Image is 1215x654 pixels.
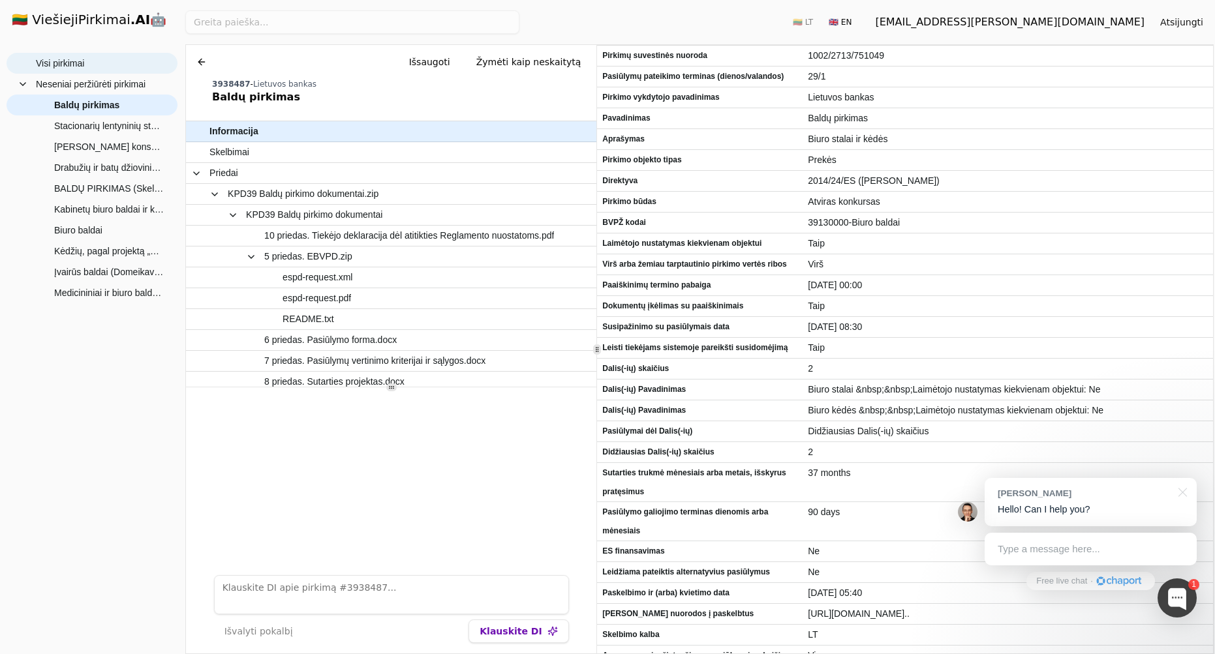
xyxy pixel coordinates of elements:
[602,584,797,602] span: Paskelbimo ir (arba) kvietimo data
[808,192,1208,211] span: Atviras konkursas
[602,67,797,86] span: Pasiūlymų pateikimo terminas (dienos/valandos)
[131,12,151,27] strong: .AI
[283,310,334,329] span: README.txt
[209,122,258,141] span: Informacija
[808,46,1208,65] span: 1002/2713/751049
[602,109,797,128] span: Pavadinimas
[602,443,797,462] span: Didžiausias Dalis(-ių) skaičius
[264,351,485,370] span: 7 priedas. Pasiūlymų vertinimo kriterijai ir sąlygos.docx
[602,542,797,561] span: ES finansavimas
[808,401,1208,420] span: Biuro kėdės &nbsp;&nbsp;Laimėtojo nustatymas kiekvienam objektui: Ne
[466,50,592,74] button: Žymėti kaip neskaitytą
[1090,575,1093,587] div: ·
[602,359,797,378] span: Dalis(-ių) skaičius
[602,46,797,65] span: Pirkimų suvestinės nuoroda
[36,74,146,94] span: Neseniai peržiūrėti pirkimai
[808,171,1208,190] span: 2014/24/ES ([PERSON_NAME])
[808,464,1208,483] span: 37 months
[602,276,797,295] span: Paaiškinimų termino pabaiga
[602,130,797,149] span: Aprašymas
[1026,572,1154,590] a: Free live chat·
[54,262,164,282] span: Įvairūs baldai (Domeikavos m-la)
[209,164,238,183] span: Priedai
[808,255,1208,274] span: Virš
[54,241,164,261] span: Kėdžių, pagal projektą „Tūkstantmečio mokyklos II“, pirkimas
[602,318,797,336] span: Susipažinimo su pasiūlymais data
[283,268,352,287] span: espd-request.xml
[808,380,1208,399] span: Biuro stalai &nbsp;&nbsp;Laimėtojo nustatymas kiekvienam objektui: Ne
[209,143,249,162] span: Skelbimai
[602,464,797,501] span: Sutarties trukmė mėnesiais arba metais, išskyrus pratęsimus
[998,487,1171,499] div: [PERSON_NAME]
[602,338,797,357] span: Leisti tiekėjams sistemoje pareikšti susidomėjimą
[808,563,1208,582] span: Ne
[399,50,461,74] button: Išsaugoti
[875,14,1145,30] div: [EMAIL_ADDRESS][PERSON_NAME][DOMAIN_NAME]
[602,422,797,441] span: Pasiūlymai dėl Dalis(-ių)
[264,226,554,245] span: 10 priedas. Tiekėjo deklaracija dėl atitikties Reglamento nuostatoms.pdf
[1188,579,1199,590] div: 1
[821,12,859,33] button: 🇬🇧 EN
[253,80,316,89] span: Lietuvos bankas
[808,584,1208,602] span: [DATE] 05:40
[602,563,797,582] span: Leidžiama pateiktis alternatyvius pasiūlymus
[228,185,378,203] span: KPD39 Baldų pirkimo dokumentai.zip
[1150,10,1214,34] button: Atsijungti
[1036,575,1087,587] span: Free live chat
[808,503,1208,522] span: 90 days
[264,331,397,349] span: 6 priedas. Pasiūlymo forma.docx
[808,276,1208,295] span: [DATE] 00:00
[283,289,351,308] span: espd-request.pdf
[808,338,1208,357] span: Taip
[212,89,591,105] div: Baldų pirkimas
[985,533,1197,565] div: Type a message here...
[54,137,164,156] span: [PERSON_NAME] konsultacija dėl baldų pirkimo
[602,213,797,232] span: BVPŽ kodai
[602,604,797,642] span: [PERSON_NAME] nuorodos į paskelbtus pranešimus
[998,503,1184,516] p: Hello! Can I help you?
[469,619,568,643] button: Klauskite DI
[808,625,1208,644] span: LT
[602,380,797,399] span: Dalis(-ių) Pavadinimas
[54,158,164,177] span: Drabužių ir batų džiovinimo spintos
[264,247,352,266] span: 5 priedas. EBVPD.zip
[602,88,797,107] span: Pirkimo vykdytojo pavadinimas
[602,192,797,211] span: Pirkimo būdas
[808,234,1208,253] span: Taip
[808,88,1208,107] span: Lietuvos bankas
[36,53,84,73] span: Visi pirkimai
[808,604,1208,623] span: [URL][DOMAIN_NAME]..
[808,297,1208,316] span: Taip
[185,10,519,34] input: Greita paieška...
[808,213,1208,232] span: 39130000-Biuro baldai
[808,443,1208,462] span: 2
[808,109,1208,128] span: Baldų pirkimas
[602,401,797,420] span: Dalis(-ių) Pavadinimas
[54,179,164,198] span: BALDŲ PIRKIMAS (Skelbiama apklausa)
[808,542,1208,561] span: Ne
[54,220,102,240] span: Biuro baldai
[808,151,1208,170] span: Prekės
[602,171,797,190] span: Direktyva
[602,234,797,253] span: Laimėtojo nustatymas kiekvienam objektui
[54,200,164,219] span: Kabinetų biuro baldai ir kėdės (atviras konkursas)
[54,116,164,136] span: Stacionarių lentyninių stelažų įranga su montavimu
[808,67,1208,86] span: 29/1
[54,283,164,303] span: Medicininiai ir biuro baldai. Odontologiniai baldai, biuro kėdės, vystymo stalas ir kraujo paėmim...
[958,502,977,522] img: Jonas
[54,95,119,115] span: Baldų pirkimas
[808,318,1208,336] span: [DATE] 08:30
[264,372,405,391] span: 8 priedas. Sutarties projektas.docx
[602,503,797,541] span: Pasiūlymo galiojimo terminas dienomis arba mėnesiais
[808,359,1208,378] span: 2
[602,625,797,644] span: Skelbimo kalba
[808,422,1208,441] span: Didžiausias Dalis(-ių) skaičius
[246,205,382,224] span: KPD39 Baldų pirkimo dokumentai
[212,79,591,89] div: -
[602,297,797,316] span: Dokumentų įkėlimas su paaiškinimais
[808,130,1208,149] span: Biuro stalai ir kėdės
[602,151,797,170] span: Pirkimo objekto tipas
[602,255,797,274] span: Virš arba žemiau tarptautinio pirkimo vertės ribos
[212,80,250,89] span: 3938487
